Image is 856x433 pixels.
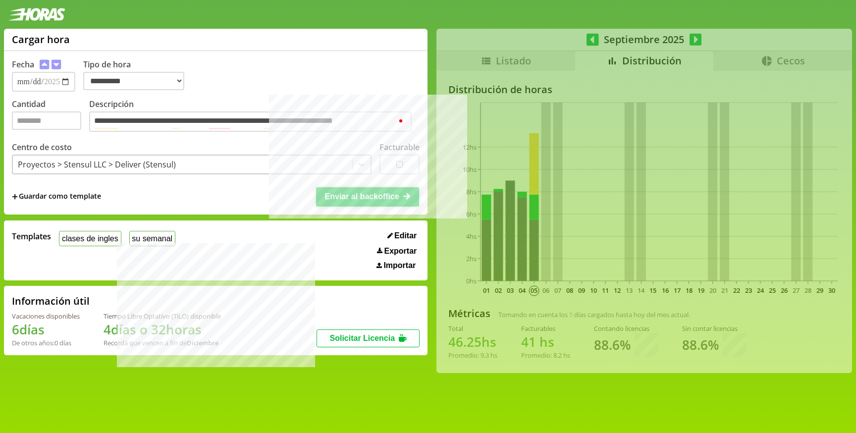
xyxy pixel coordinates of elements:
[374,246,420,256] button: Exportar
[394,231,417,240] span: Editar
[12,338,80,347] div: De otros años: 0 días
[18,159,176,170] div: Proyectos > Stensul LLC > Deliver (Stensul)
[317,329,420,347] button: Solicitar Licencia
[12,99,89,135] label: Cantidad
[12,33,70,46] h1: Cargar hora
[12,312,80,321] div: Vacaciones disponibles
[12,294,90,308] h2: Información útil
[8,8,65,21] img: logotipo
[12,321,80,338] h1: 6 días
[187,338,218,347] b: Diciembre
[379,142,420,153] label: Facturable
[83,59,192,92] label: Tipo de hora
[59,231,121,246] button: clases de ingles
[89,99,420,135] label: Descripción
[325,192,399,201] span: Enviar al backoffice
[12,231,51,242] span: Templates
[89,111,412,132] textarea: To enrich screen reader interactions, please activate Accessibility in Grammarly extension settings
[12,191,101,202] span: +Guardar como template
[384,231,420,241] button: Editar
[383,261,416,270] span: Importar
[104,338,221,347] div: Recordá que vencen a fin de
[12,191,18,202] span: +
[316,187,419,206] button: Enviar al backoffice
[12,59,34,70] label: Fecha
[104,321,221,338] h1: 4 días o 32 horas
[104,312,221,321] div: Tiempo Libre Optativo (TiLO) disponible
[384,247,417,256] span: Exportar
[129,231,175,246] button: su semanal
[12,142,72,153] label: Centro de costo
[83,72,184,90] select: Tipo de hora
[329,334,395,342] span: Solicitar Licencia
[12,111,81,130] input: Cantidad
